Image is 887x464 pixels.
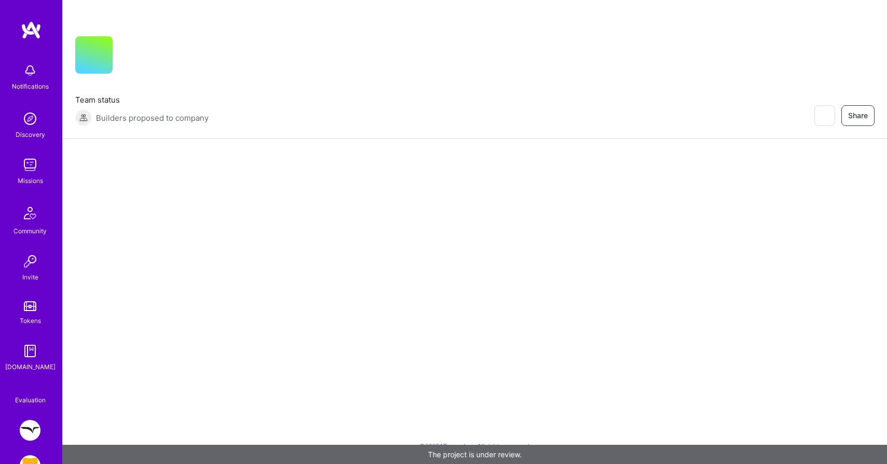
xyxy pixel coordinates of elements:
img: teamwork [20,154,40,175]
div: The project is under review. [62,445,887,464]
img: tokens [24,301,36,311]
img: discovery [20,108,40,129]
a: Freed: Product Designer for New iOS App [17,420,43,441]
img: Invite [20,251,40,272]
img: logo [21,21,41,39]
img: Builders proposed to company [75,109,92,126]
div: Tokens [20,315,41,326]
img: Freed: Product Designer for New iOS App [20,420,40,441]
div: Evaluation [15,395,46,405]
div: Community [13,226,47,236]
div: Invite [22,272,38,283]
i: icon EyeClosed [820,111,828,120]
i: icon CompanyGray [125,53,133,61]
span: Team status [75,94,209,105]
div: [DOMAIN_NAME] [5,361,56,372]
div: Discovery [16,129,45,140]
img: Community [18,201,43,226]
div: Missions [18,175,43,186]
div: Notifications [12,81,49,92]
span: Share [848,110,868,121]
i: icon SelectionTeam [26,387,34,395]
button: Share [841,105,875,126]
img: bell [20,60,40,81]
span: Builders proposed to company [96,113,209,123]
img: guide book [20,341,40,361]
